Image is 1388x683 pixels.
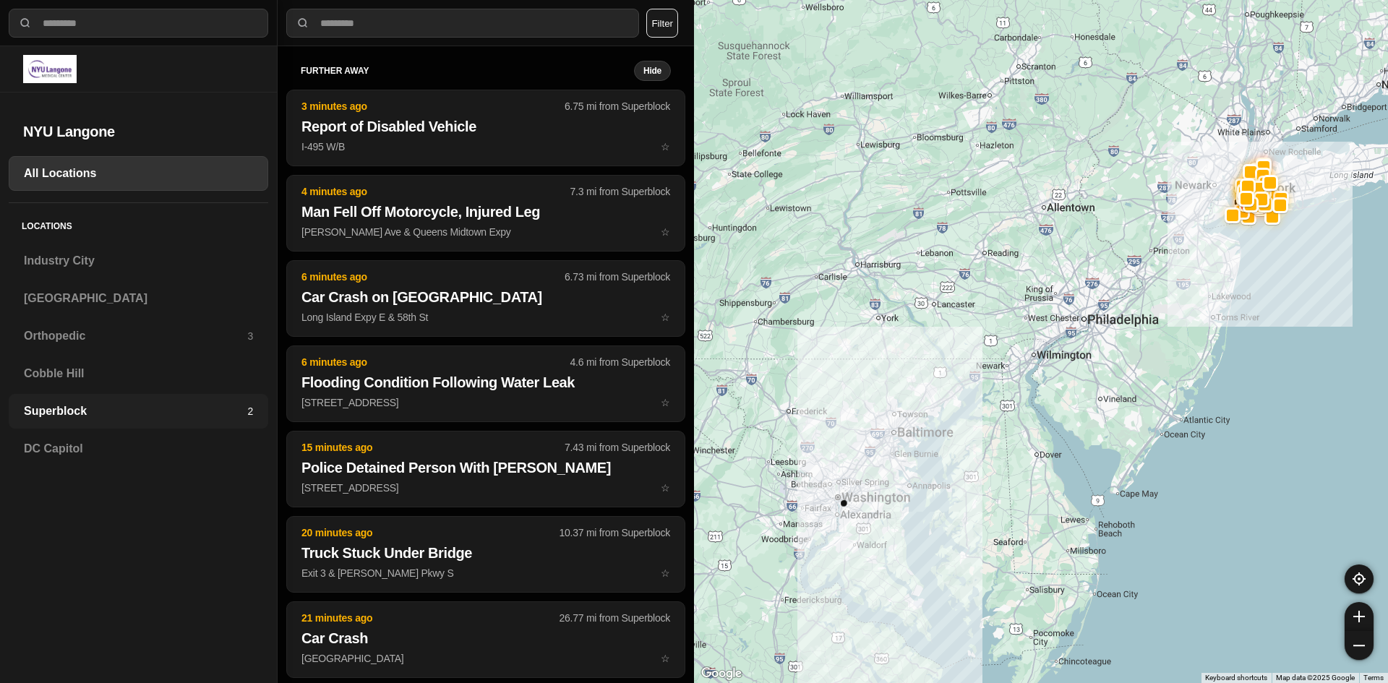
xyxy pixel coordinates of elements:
[24,403,247,420] h3: Superblock
[1353,640,1365,651] img: zoom-out
[301,184,570,199] p: 4 minutes ago
[301,225,670,239] p: [PERSON_NAME] Ave & Queens Midtown Expy
[24,252,253,270] h3: Industry City
[301,99,565,113] p: 3 minutes ago
[286,175,685,252] button: 4 minutes ago7.3 mi from SuperblockMan Fell Off Motorcycle, Injured Leg[PERSON_NAME] Ave & Queens...
[301,310,670,325] p: Long Island Expy E & 58th St
[286,140,685,153] a: 3 minutes ago6.75 mi from SuperblockReport of Disabled VehicleI-495 W/Bstar
[301,270,565,284] p: 6 minutes ago
[9,431,268,466] a: DC Capitol
[661,397,670,408] span: star
[1205,673,1267,683] button: Keyboard shortcuts
[570,355,670,369] p: 4.6 mi from Superblock
[559,611,670,625] p: 26.77 mi from Superblock
[23,121,254,142] h2: NYU Langone
[9,319,268,353] a: Orthopedic3
[18,16,33,30] img: search
[286,601,685,678] button: 21 minutes ago26.77 mi from SuperblockCar Crash[GEOGRAPHIC_DATA]star
[661,141,670,153] span: star
[301,611,559,625] p: 21 minutes ago
[9,244,268,278] a: Industry City
[698,664,745,683] a: Open this area in Google Maps (opens a new window)
[634,61,671,81] button: Hide
[301,139,670,154] p: I-495 W/B
[643,65,661,77] small: Hide
[565,270,670,284] p: 6.73 mi from Superblock
[1345,564,1374,593] button: recenter
[24,365,253,382] h3: Cobble Hill
[9,156,268,191] a: All Locations
[286,652,685,664] a: 21 minutes ago26.77 mi from SuperblockCar Crash[GEOGRAPHIC_DATA]star
[698,664,745,683] img: Google
[23,55,77,83] img: logo
[9,356,268,391] a: Cobble Hill
[301,440,565,455] p: 15 minutes ago
[301,481,670,495] p: [STREET_ADDRESS]
[661,226,670,238] span: star
[286,311,685,323] a: 6 minutes ago6.73 mi from SuperblockCar Crash on [GEOGRAPHIC_DATA]Long Island Expy E & 58th Ststar
[301,566,670,580] p: Exit 3 & [PERSON_NAME] Pkwy S
[559,525,670,540] p: 10.37 mi from Superblock
[301,458,670,478] h2: Police Detained Person With [PERSON_NAME]
[24,440,253,458] h3: DC Capitol
[296,16,310,30] img: search
[286,516,685,593] button: 20 minutes ago10.37 mi from SuperblockTruck Stuck Under BridgeExit 3 & [PERSON_NAME] Pkwy Sstar
[301,628,670,648] h2: Car Crash
[1363,674,1384,682] a: Terms
[301,525,559,540] p: 20 minutes ago
[1345,602,1374,631] button: zoom-in
[1353,572,1366,585] img: recenter
[286,225,685,238] a: 4 minutes ago7.3 mi from SuperblockMan Fell Off Motorcycle, Injured Leg[PERSON_NAME] Ave & Queens...
[1345,631,1374,660] button: zoom-out
[565,99,670,113] p: 6.75 mi from Superblock
[565,440,670,455] p: 7.43 mi from Superblock
[9,203,268,244] h5: Locations
[247,404,253,418] p: 2
[661,482,670,494] span: star
[661,653,670,664] span: star
[1353,611,1365,622] img: zoom-in
[661,312,670,323] span: star
[24,327,247,345] h3: Orthopedic
[9,281,268,316] a: [GEOGRAPHIC_DATA]
[301,355,570,369] p: 6 minutes ago
[646,9,678,38] button: Filter
[301,116,670,137] h2: Report of Disabled Vehicle
[301,651,670,666] p: [GEOGRAPHIC_DATA]
[247,329,253,343] p: 3
[301,395,670,410] p: [STREET_ADDRESS]
[301,287,670,307] h2: Car Crash on [GEOGRAPHIC_DATA]
[1276,674,1355,682] span: Map data ©2025 Google
[661,567,670,579] span: star
[24,165,253,182] h3: All Locations
[301,543,670,563] h2: Truck Stuck Under Bridge
[570,184,670,199] p: 7.3 mi from Superblock
[9,394,268,429] a: Superblock2
[286,567,685,579] a: 20 minutes ago10.37 mi from SuperblockTruck Stuck Under BridgeExit 3 & [PERSON_NAME] Pkwy Sstar
[286,90,685,166] button: 3 minutes ago6.75 mi from SuperblockReport of Disabled VehicleI-495 W/Bstar
[286,431,685,507] button: 15 minutes ago7.43 mi from SuperblockPolice Detained Person With [PERSON_NAME][STREET_ADDRESS]star
[24,290,253,307] h3: [GEOGRAPHIC_DATA]
[286,396,685,408] a: 6 minutes ago4.6 mi from SuperblockFlooding Condition Following Water Leak[STREET_ADDRESS]star
[301,372,670,392] h2: Flooding Condition Following Water Leak
[286,260,685,337] button: 6 minutes ago6.73 mi from SuperblockCar Crash on [GEOGRAPHIC_DATA]Long Island Expy E & 58th Ststar
[286,345,685,422] button: 6 minutes ago4.6 mi from SuperblockFlooding Condition Following Water Leak[STREET_ADDRESS]star
[301,65,634,77] h5: further away
[286,481,685,494] a: 15 minutes ago7.43 mi from SuperblockPolice Detained Person With [PERSON_NAME][STREET_ADDRESS]star
[301,202,670,222] h2: Man Fell Off Motorcycle, Injured Leg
